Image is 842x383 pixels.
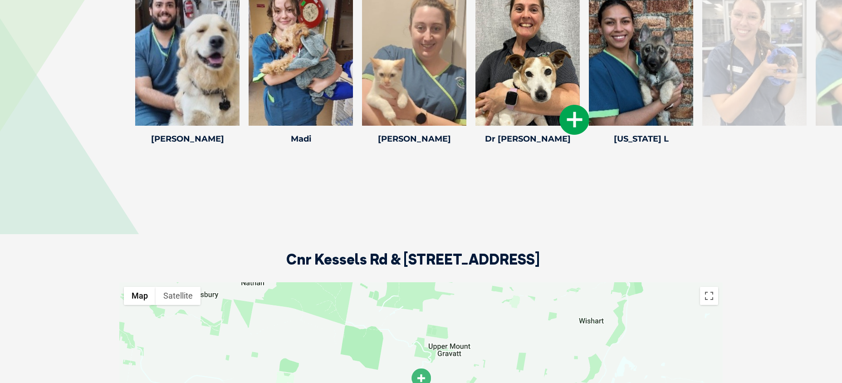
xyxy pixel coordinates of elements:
[135,135,240,143] h4: [PERSON_NAME]
[362,135,466,143] h4: [PERSON_NAME]
[124,287,156,305] button: Show street map
[700,287,718,305] button: Toggle fullscreen view
[249,135,353,143] h4: Madi
[589,135,693,143] h4: [US_STATE] L
[156,287,201,305] button: Show satellite imagery
[475,135,580,143] h4: Dr [PERSON_NAME]
[286,252,540,282] h2: Cnr Kessels Rd & [STREET_ADDRESS]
